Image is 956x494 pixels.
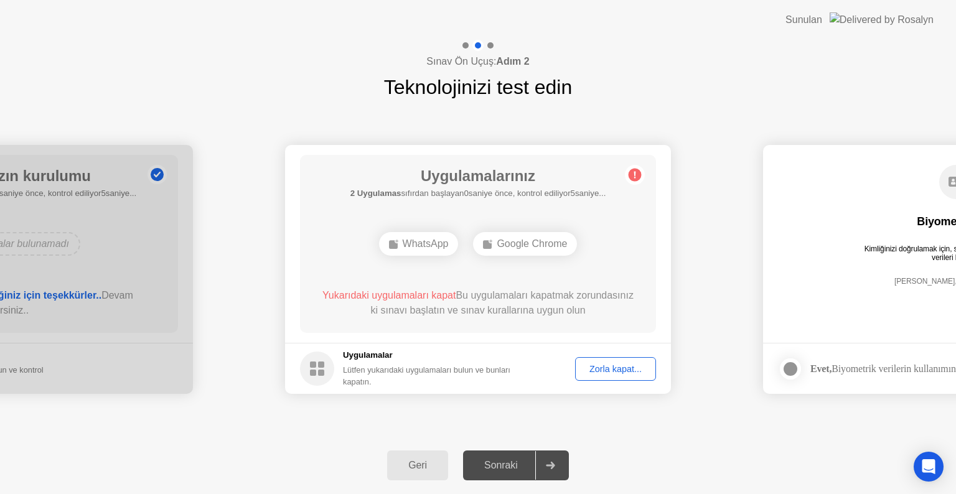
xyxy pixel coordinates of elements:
[322,290,456,301] span: Yukarıdaki uygulamaları kapat
[575,357,656,381] button: Zorla kapat...
[387,450,448,480] button: Geri
[496,56,529,67] b: Adım 2
[473,232,577,256] div: Google Chrome
[785,12,822,27] div: Sunulan
[830,12,934,27] img: Delivered by Rosalyn
[914,452,944,482] div: Open Intercom Messenger
[384,72,572,102] h1: Teknolojinizi test edin
[810,363,832,374] strong: Evet,
[350,165,606,187] h1: Uygulamalarınız
[350,187,606,200] h5: sıfırdan başlayan0saniye önce, kontrol ediliyor5saniye...
[379,232,459,256] div: WhatsApp
[463,450,569,480] button: Sonraki
[426,54,529,69] h4: Sınav Ön Uçuş:
[343,349,532,361] h5: Uygulamalar
[318,288,639,318] div: Bu uygulamaları kapatmak zorundasınız ki sınavı başlatın ve sınav kurallarına uygun olun
[391,460,444,471] div: Geri
[343,364,532,388] div: Lütfen yukarıdaki uygulamaları bulun ve bunları kapatın.
[579,364,652,374] div: Zorla kapat...
[350,189,401,198] b: 2 Uygulamas
[467,460,535,471] div: Sonraki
